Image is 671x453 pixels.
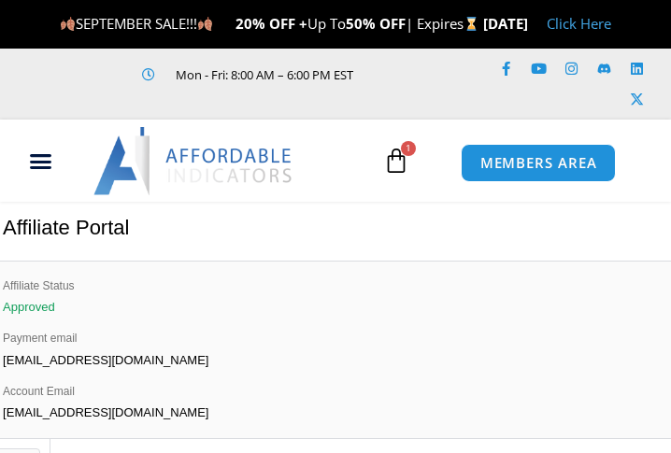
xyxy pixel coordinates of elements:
span: Account Email [3,381,236,402]
p: Approved [3,301,208,314]
div: Menu Toggle [7,144,74,179]
strong: 20% OFF + [236,14,307,33]
span: 1 [401,141,416,156]
p: [EMAIL_ADDRESS][DOMAIN_NAME] [3,406,236,419]
span: Payment email [3,328,208,348]
h2: Affiliate Portal [3,215,129,242]
a: Click Here [547,14,611,33]
a: 1 [355,134,437,188]
span: MEMBERS AREA [480,156,597,170]
img: 🍂 [61,17,75,31]
img: 🍂 [198,17,212,31]
img: LogoAI | Affordable Indicators – NinjaTrader [93,127,294,194]
p: [EMAIL_ADDRESS][DOMAIN_NAME] [3,354,208,367]
a: MEMBERS AREA [461,144,617,182]
span: SEPTEMBER SALE!!! Up To | Expires [60,14,483,33]
span: Mon - Fri: 8:00 AM – 6:00 PM EST [171,64,353,86]
span: Affiliate Status [3,276,208,296]
strong: [DATE] [483,14,528,33]
iframe: Customer reviews powered by Trustpilot [107,86,388,105]
img: ⌛ [464,17,478,31]
strong: 50% OFF [346,14,406,33]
